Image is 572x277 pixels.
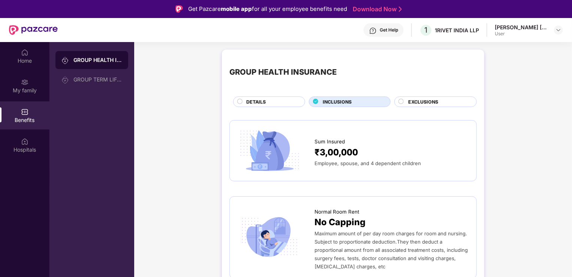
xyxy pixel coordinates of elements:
[314,160,421,166] span: Employee, spouse, and 4 dependent children
[495,24,547,31] div: [PERSON_NAME] [PERSON_NAME]
[435,27,479,34] div: 1RIVET INDIA LLP
[73,56,122,64] div: GROUP HEALTH INSURANCE
[221,5,252,12] strong: mobile app
[314,138,345,146] span: Sum Insured
[353,5,400,13] a: Download Now
[9,25,58,35] img: New Pazcare Logo
[408,98,438,105] span: EXCLUSIONS
[21,108,28,116] img: svg+xml;base64,PHN2ZyBpZD0iQmVuZWZpdHMiIHhtbG5zPSJodHRwOi8vd3d3LnczLm9yZy8yMDAwL3N2ZyIgd2lkdGg9Ij...
[556,27,562,33] img: svg+xml;base64,PHN2ZyBpZD0iRHJvcGRvd24tMzJ4MzIiIHhtbG5zPSJodHRwOi8vd3d3LnczLm9yZy8yMDAwL3N2ZyIgd2...
[314,230,468,269] span: Maximum amount of per day room charges for room and nursing. Subject to proportionate deduction.T...
[21,78,28,86] img: svg+xml;base64,PHN2ZyB3aWR0aD0iMjAiIGhlaWdodD0iMjAiIHZpZXdCb3g9IjAgMCAyMCAyMCIgZmlsbD0ibm9uZSIgeG...
[495,31,547,37] div: User
[175,5,183,13] img: Logo
[246,98,266,105] span: DETAILS
[229,66,337,78] div: GROUP HEALTH INSURANCE
[237,215,302,260] img: icon
[369,27,377,35] img: svg+xml;base64,PHN2ZyBpZD0iSGVscC0zMngzMiIgeG1sbnM9Imh0dHA6Ly93d3cudzMub3JnLzIwMDAvc3ZnIiB3aWR0aD...
[61,57,69,64] img: svg+xml;base64,PHN2ZyB3aWR0aD0iMjAiIGhlaWdodD0iMjAiIHZpZXdCb3g9IjAgMCAyMCAyMCIgZmlsbD0ibm9uZSIgeG...
[21,138,28,145] img: svg+xml;base64,PHN2ZyBpZD0iSG9zcGl0YWxzIiB4bWxucz0iaHR0cDovL3d3dy53My5vcmcvMjAwMC9zdmciIHdpZHRoPS...
[188,5,347,14] div: Get Pazcare for all your employee benefits need
[425,26,428,35] span: 1
[314,215,365,229] span: No Capping
[323,98,352,105] span: INCLUSIONS
[237,128,302,173] img: icon
[314,208,359,216] span: Normal Room Rent
[399,5,402,13] img: Stroke
[73,77,122,83] div: GROUP TERM LIFE INSURANCE
[314,146,358,160] span: ₹3,00,000
[61,76,69,84] img: svg+xml;base64,PHN2ZyB3aWR0aD0iMjAiIGhlaWdodD0iMjAiIHZpZXdCb3g9IjAgMCAyMCAyMCIgZmlsbD0ibm9uZSIgeG...
[380,27,398,33] div: Get Help
[21,49,28,56] img: svg+xml;base64,PHN2ZyBpZD0iSG9tZSIgeG1sbnM9Imh0dHA6Ly93d3cudzMub3JnLzIwMDAvc3ZnIiB3aWR0aD0iMjAiIG...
